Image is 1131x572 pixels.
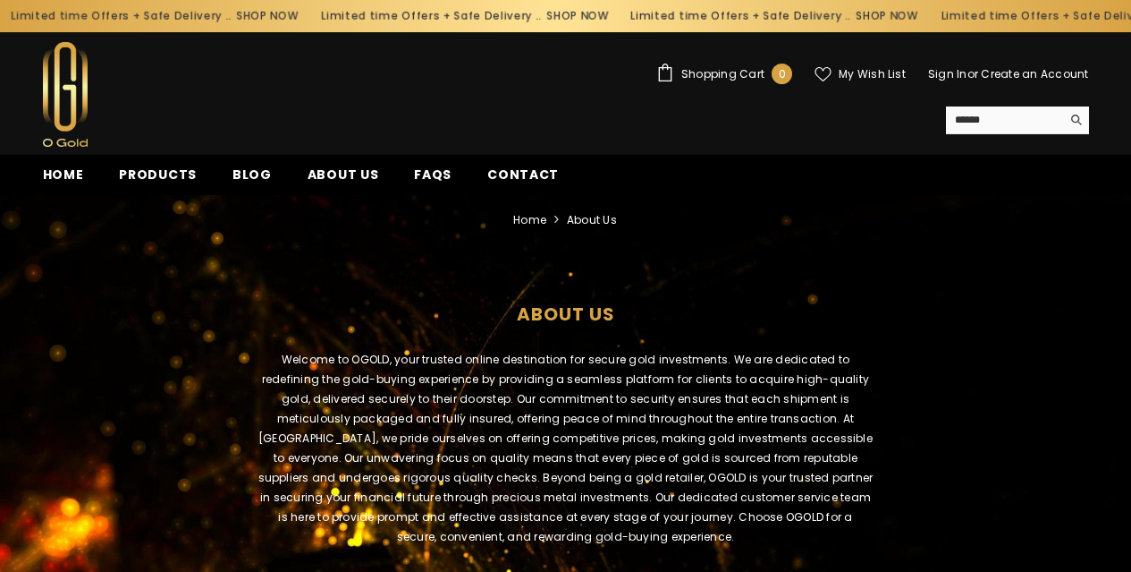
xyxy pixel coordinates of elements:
[215,165,290,195] a: Blog
[290,165,397,195] a: About us
[306,2,616,30] div: Limited time Offers + Safe Delivery ..
[981,66,1088,81] a: Create an Account
[839,69,906,80] span: My Wish List
[852,6,915,26] a: SHOP NOW
[656,64,792,84] a: Shopping Cart
[567,210,617,230] span: about us
[231,350,901,547] div: Welcome to OGOLD, your trusted online destination for secure gold investments. We are dedicated t...
[101,165,215,195] a: Products
[25,165,102,195] a: Home
[946,107,1089,134] summary: Search
[232,6,295,26] a: SHOP NOW
[396,165,469,195] a: FAQs
[928,66,967,81] a: Sign In
[542,6,604,26] a: SHOP NOW
[13,195,1118,236] nav: breadcrumbs
[779,64,786,84] span: 0
[414,166,452,184] span: FAQs
[232,166,272,184] span: Blog
[1061,107,1089,133] button: Search
[967,66,978,81] span: or
[681,69,764,80] span: Shopping Cart
[43,166,84,184] span: Home
[487,166,559,184] span: Contact
[43,42,88,147] img: Ogold Shop
[119,166,197,184] span: Products
[469,165,577,195] a: Contact
[616,2,926,30] div: Limited time Offers + Safe Delivery ..
[13,272,1118,346] h1: about us
[814,66,906,82] a: My Wish List
[308,166,379,184] span: About us
[513,210,546,230] a: Home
